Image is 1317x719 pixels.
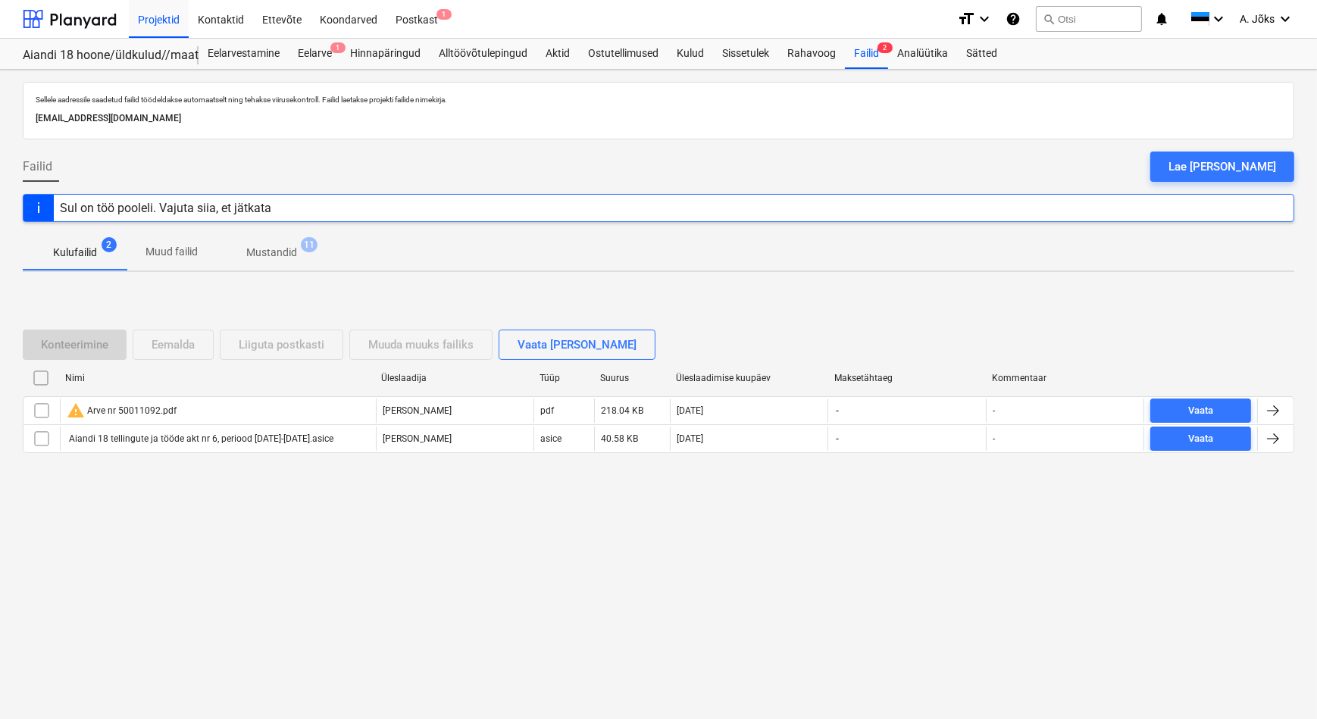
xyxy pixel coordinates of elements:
button: Vaata [1150,427,1251,451]
a: Alltöövõtulepingud [430,39,536,69]
div: [DATE] [677,433,703,444]
div: Maksetähtaeg [834,373,981,383]
a: Hinnapäringud [341,39,430,69]
button: Lae [PERSON_NAME] [1150,152,1294,182]
i: Abikeskus [1006,10,1021,28]
a: Aktid [536,39,579,69]
i: keyboard_arrow_down [1209,10,1228,28]
div: - [993,405,995,416]
p: Kulufailid [53,245,97,261]
p: Muud failid [145,244,198,260]
a: Eelarve1 [289,39,341,69]
div: Vaata [1188,402,1213,420]
div: Vaata [1188,430,1213,448]
span: 2 [877,42,893,53]
a: Sätted [957,39,1006,69]
span: 2 [102,237,117,252]
i: keyboard_arrow_down [1276,10,1294,28]
i: keyboard_arrow_down [975,10,993,28]
iframe: Chat Widget [1241,646,1317,719]
div: [DATE] [677,405,703,416]
div: Üleslaadimise kuupäev [676,373,822,383]
div: Aiandi 18 hoone/üldkulud//maatööd (2101944//2101951) [23,48,180,64]
i: notifications [1154,10,1169,28]
div: Arve nr 50011092.pdf [67,402,177,420]
div: Üleslaadija [381,373,527,383]
div: asice [540,433,562,444]
div: Tüüp [540,373,588,383]
div: 218.04 KB [601,405,643,416]
span: A. Jõks [1240,13,1275,25]
span: Failid [23,158,52,176]
div: Kommentaar [992,373,1138,383]
div: Nimi [65,373,369,383]
div: Suurus [600,373,664,383]
a: Rahavoog [778,39,845,69]
a: Eelarvestamine [199,39,289,69]
p: [EMAIL_ADDRESS][DOMAIN_NAME] [36,111,1281,127]
p: Mustandid [246,245,297,261]
i: format_size [957,10,975,28]
button: Otsi [1036,6,1142,32]
div: Lae [PERSON_NAME] [1168,157,1276,177]
button: Vaata [PERSON_NAME] [499,330,655,360]
a: Analüütika [888,39,957,69]
div: - [993,433,995,444]
button: Vaata [1150,399,1251,423]
div: Failid [845,39,888,69]
div: 40.58 KB [601,433,638,444]
span: 11 [301,237,318,252]
a: Failid2 [845,39,888,69]
div: pdf [540,405,554,416]
div: Vaata [PERSON_NAME] [518,335,637,355]
a: Ostutellimused [579,39,668,69]
span: search [1043,13,1055,25]
div: Sul on töö pooleli. Vajuta siia, et jätkata [60,201,271,215]
div: Eelarve [289,39,341,69]
div: Aiandi 18 tellingute ja tööde akt nr 6, periood [DATE]-[DATE].asice [67,433,333,444]
span: - [834,433,840,445]
p: [PERSON_NAME] [383,405,452,417]
span: 1 [436,9,452,20]
span: warning [67,402,85,420]
span: - [834,405,840,417]
span: 1 [330,42,346,53]
p: Sellele aadressile saadetud failid töödeldakse automaatselt ning tehakse viirusekontroll. Failid ... [36,95,1281,105]
p: [PERSON_NAME] [383,433,452,445]
a: Kulud [668,39,713,69]
a: Sissetulek [713,39,778,69]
